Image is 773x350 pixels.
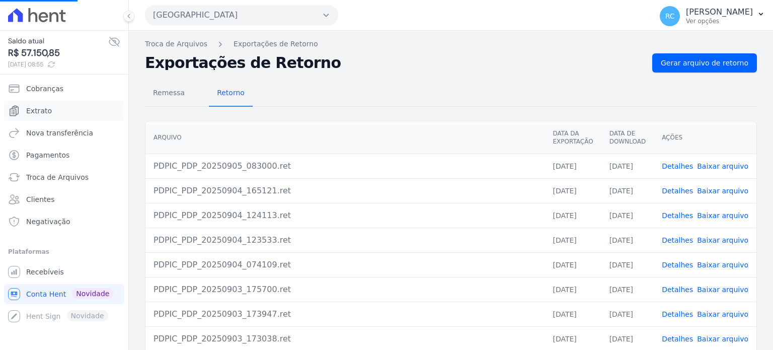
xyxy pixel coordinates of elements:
span: Negativação [26,217,70,227]
span: Troca de Arquivos [26,172,89,182]
td: [DATE] [601,178,654,203]
a: Baixar arquivo [697,236,748,244]
td: [DATE] [545,302,601,326]
span: [DATE] 08:55 [8,60,108,69]
button: RC [PERSON_NAME] Ver opções [652,2,773,30]
p: Ver opções [686,17,753,25]
a: Exportações de Retorno [234,39,318,49]
a: Baixar arquivo [697,212,748,220]
a: Clientes [4,189,124,209]
div: PDPIC_PDP_20250904_123533.ret [153,234,536,246]
a: Baixar arquivo [697,310,748,318]
td: [DATE] [601,302,654,326]
a: Troca de Arquivos [4,167,124,187]
div: Plataformas [8,246,120,258]
td: [DATE] [545,228,601,252]
th: Data de Download [601,121,654,154]
nav: Sidebar [8,79,120,326]
span: Retorno [211,83,251,103]
th: Ações [654,121,756,154]
td: [DATE] [601,252,654,277]
a: Cobranças [4,79,124,99]
div: PDPIC_PDP_20250903_173038.ret [153,333,536,345]
a: Detalhes [662,335,693,343]
a: Extrato [4,101,124,121]
a: Conta Hent Novidade [4,284,124,304]
span: Conta Hent [26,289,66,299]
td: [DATE] [601,154,654,178]
nav: Breadcrumb [145,39,757,49]
th: Data da Exportação [545,121,601,154]
a: Remessa [145,81,193,107]
a: Detalhes [662,162,693,170]
span: Recebíveis [26,267,64,277]
div: PDPIC_PDP_20250905_083000.ret [153,160,536,172]
span: Cobranças [26,84,63,94]
span: Novidade [72,288,113,299]
td: [DATE] [545,203,601,228]
div: PDPIC_PDP_20250904_165121.ret [153,185,536,197]
a: Detalhes [662,212,693,220]
a: Baixar arquivo [697,162,748,170]
a: Detalhes [662,286,693,294]
td: [DATE] [545,277,601,302]
span: Extrato [26,106,52,116]
a: Baixar arquivo [697,261,748,269]
div: PDPIC_PDP_20250903_173947.ret [153,308,536,320]
div: PDPIC_PDP_20250904_074109.ret [153,259,536,271]
a: Detalhes [662,187,693,195]
td: [DATE] [601,203,654,228]
h2: Exportações de Retorno [145,56,644,70]
a: Negativação [4,212,124,232]
td: [DATE] [601,228,654,252]
span: Clientes [26,194,54,204]
a: Troca de Arquivos [145,39,207,49]
div: PDPIC_PDP_20250904_124113.ret [153,209,536,222]
a: Nova transferência [4,123,124,143]
a: Retorno [209,81,253,107]
span: RC [665,13,675,20]
th: Arquivo [145,121,545,154]
span: Remessa [147,83,191,103]
a: Baixar arquivo [697,335,748,343]
td: [DATE] [545,252,601,277]
p: [PERSON_NAME] [686,7,753,17]
div: PDPIC_PDP_20250903_175700.ret [153,284,536,296]
td: [DATE] [545,154,601,178]
td: [DATE] [601,277,654,302]
span: R$ 57.150,85 [8,46,108,60]
a: Gerar arquivo de retorno [652,53,757,73]
a: Detalhes [662,261,693,269]
a: Baixar arquivo [697,187,748,195]
span: Nova transferência [26,128,93,138]
span: Pagamentos [26,150,69,160]
td: [DATE] [545,178,601,203]
span: Gerar arquivo de retorno [661,58,748,68]
a: Baixar arquivo [697,286,748,294]
a: Detalhes [662,310,693,318]
a: Pagamentos [4,145,124,165]
a: Recebíveis [4,262,124,282]
button: [GEOGRAPHIC_DATA] [145,5,338,25]
a: Detalhes [662,236,693,244]
span: Saldo atual [8,36,108,46]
